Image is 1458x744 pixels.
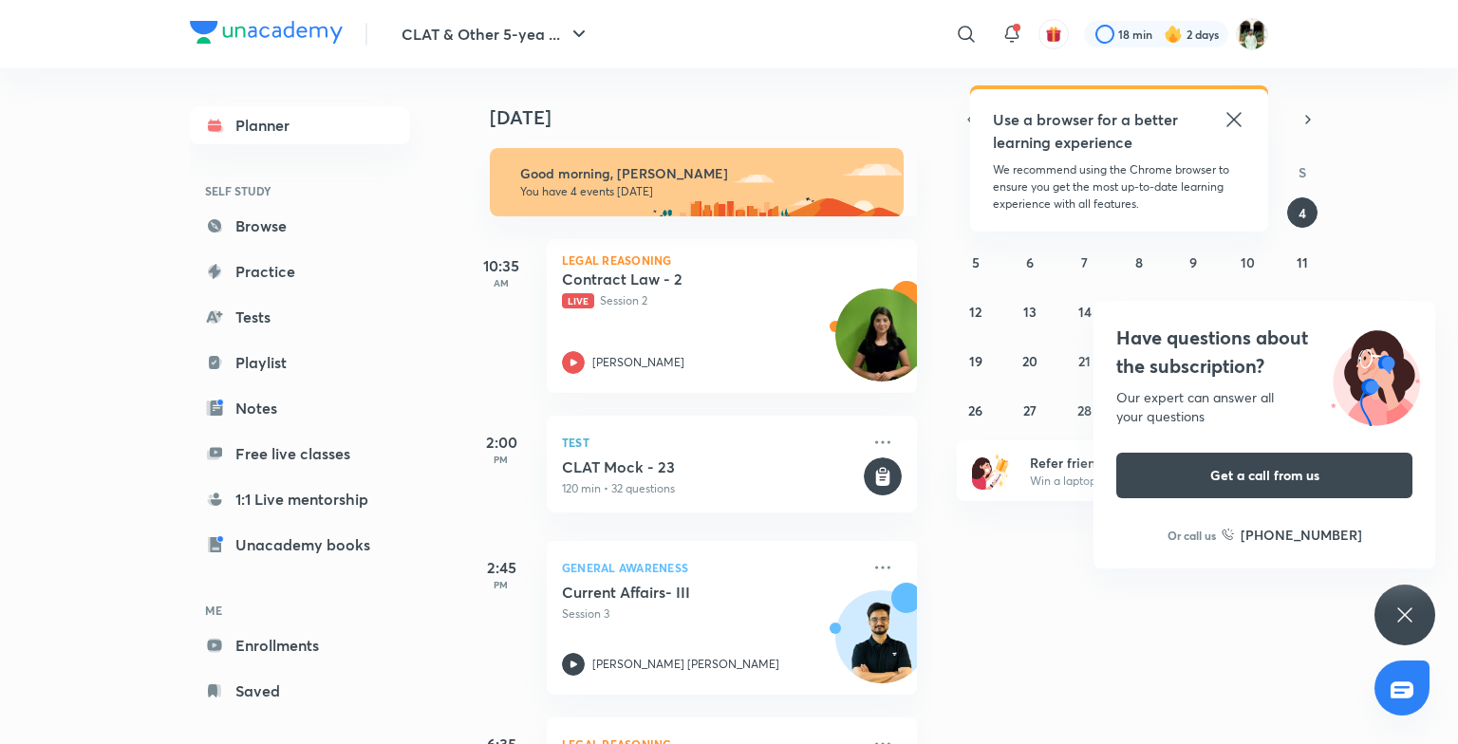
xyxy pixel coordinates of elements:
[1233,296,1263,326] button: October 17, 2025
[1081,253,1088,271] abbr: October 7, 2025
[190,435,410,473] a: Free live classes
[1287,296,1318,326] button: October 18, 2025
[592,354,684,371] p: [PERSON_NAME]
[1168,527,1216,544] p: Or call us
[1030,453,1263,473] h6: Refer friends
[190,298,410,336] a: Tests
[1189,253,1197,271] abbr: October 9, 2025
[463,277,539,288] p: AM
[1077,401,1092,419] abbr: October 28, 2025
[1236,18,1268,50] img: amit
[1070,345,1100,376] button: October 21, 2025
[190,252,410,290] a: Practice
[562,605,860,623] p: Session 3
[520,184,887,199] p: You have 4 events [DATE]
[1222,525,1362,545] a: [PHONE_NUMBER]
[1030,473,1263,490] p: Win a laptop, vouchers & more
[1299,163,1306,181] abbr: Saturday
[1078,352,1091,370] abbr: October 21, 2025
[1124,247,1154,277] button: October 8, 2025
[463,454,539,465] p: PM
[562,431,860,454] p: Test
[1164,25,1183,44] img: streak
[463,579,539,590] p: PM
[1116,388,1412,426] div: Our expert can answer all your questions
[190,344,410,381] a: Playlist
[463,556,539,579] h5: 2:45
[562,293,594,308] span: Live
[592,656,779,673] p: [PERSON_NAME] [PERSON_NAME]
[190,21,343,48] a: Company Logo
[1287,197,1318,228] button: October 4, 2025
[1178,247,1208,277] button: October 9, 2025
[972,452,1010,490] img: referral
[490,106,936,129] h4: [DATE]
[190,672,410,710] a: Saved
[1124,296,1154,326] button: October 15, 2025
[190,594,410,626] h6: ME
[520,165,887,182] h6: Good morning, [PERSON_NAME]
[1297,253,1308,271] abbr: October 11, 2025
[972,253,980,271] abbr: October 5, 2025
[190,175,410,207] h6: SELF STUDY
[1070,395,1100,425] button: October 28, 2025
[562,480,860,497] p: 120 min • 32 questions
[969,303,981,321] abbr: October 12, 2025
[961,395,991,425] button: October 26, 2025
[1023,401,1037,419] abbr: October 27, 2025
[1316,324,1435,426] img: ttu_illustration_new.svg
[1015,395,1045,425] button: October 27, 2025
[993,108,1182,154] h5: Use a browser for a better learning experience
[836,601,927,692] img: Avatar
[1116,453,1412,498] button: Get a call from us
[190,389,410,427] a: Notes
[1015,296,1045,326] button: October 13, 2025
[562,556,860,579] p: General Awareness
[1038,19,1069,49] button: avatar
[1026,253,1034,271] abbr: October 6, 2025
[961,247,991,277] button: October 5, 2025
[1233,247,1263,277] button: October 10, 2025
[190,480,410,518] a: 1:1 Live mentorship
[1022,352,1037,370] abbr: October 20, 2025
[562,583,798,602] h5: Current Affairs- III
[961,296,991,326] button: October 12, 2025
[1015,345,1045,376] button: October 20, 2025
[1070,247,1100,277] button: October 7, 2025
[1135,253,1143,271] abbr: October 8, 2025
[1070,296,1100,326] button: October 14, 2025
[490,148,904,216] img: morning
[1241,525,1362,545] h6: [PHONE_NUMBER]
[1287,247,1318,277] button: October 11, 2025
[1241,253,1255,271] abbr: October 10, 2025
[562,270,798,288] h5: Contract Law - 2
[190,207,410,245] a: Browse
[993,161,1245,213] p: We recommend using the Chrome browser to ensure you get the most up-to-date learning experience w...
[961,345,991,376] button: October 19, 2025
[1015,247,1045,277] button: October 6, 2025
[562,457,860,476] h5: CLAT Mock - 23
[969,352,982,370] abbr: October 19, 2025
[463,254,539,277] h5: 10:35
[463,431,539,454] h5: 2:00
[562,292,860,309] p: Session 2
[968,401,982,419] abbr: October 26, 2025
[190,106,410,144] a: Planner
[190,626,410,664] a: Enrollments
[190,526,410,564] a: Unacademy books
[1078,303,1092,321] abbr: October 14, 2025
[190,21,343,44] img: Company Logo
[1045,26,1062,43] img: avatar
[390,15,602,53] button: CLAT & Other 5-yea ...
[1116,324,1412,381] h4: Have questions about the subscription?
[562,254,902,266] p: Legal Reasoning
[1023,303,1037,321] abbr: October 13, 2025
[1299,204,1306,222] abbr: October 4, 2025
[1178,296,1208,326] button: October 16, 2025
